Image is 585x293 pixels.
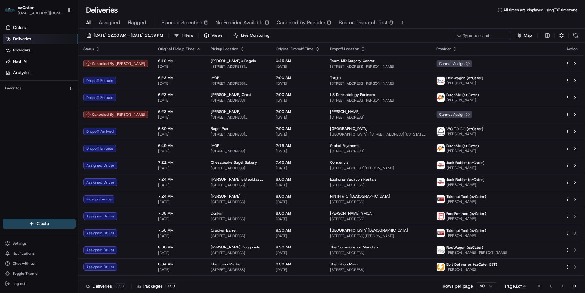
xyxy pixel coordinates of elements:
[13,59,27,64] span: Nash AI
[158,166,201,171] span: [DATE]
[211,33,222,38] span: Views
[107,62,114,69] button: Start new chat
[211,58,256,63] span: [PERSON_NAME]'s Bagels
[339,19,388,26] span: Boston Dispatch Test
[16,40,104,47] input: Clear
[158,81,201,86] span: [DATE]
[3,249,76,258] button: Notifications
[158,183,201,188] span: [DATE]
[211,92,251,97] span: [PERSON_NAME] Crust
[13,70,30,76] span: Analytics
[437,195,445,203] img: w8AST-1LHTqH2U9y-T1wjPW057DPfhVPr_mtwyTN8Nrd0yBsm6DWIBh-yRWziR2vF5tX=w240-h480-rw
[330,132,426,137] span: [GEOGRAPHIC_DATA], [STREET_ADDRESS][US_STATE][US_STATE]
[158,233,201,238] span: [DATE]
[211,216,266,221] span: [STREET_ADDRESS]
[6,6,19,19] img: Nash
[158,194,201,199] span: 7:24 AM
[330,245,378,250] span: The Commons on Meridian
[503,8,577,13] span: All times are displayed using EDT timezone
[330,279,421,284] span: [DEMOGRAPHIC_DATA] of the [GEOGRAPHIC_DATA]
[211,183,266,188] span: [STREET_ADDRESS][PERSON_NAME]
[330,211,372,216] span: [PERSON_NAME] YMCA
[330,228,408,233] span: [GEOGRAPHIC_DATA][DEMOGRAPHIC_DATA]
[83,111,148,118] div: Canceled By [PERSON_NAME]
[436,111,472,118] button: Cannot Assign
[446,160,485,165] span: Jack Rabbit (ezCater)
[276,143,320,148] span: 7:15 AM
[158,228,201,233] span: 7:56 AM
[83,60,148,67] div: Canceled By [PERSON_NAME]
[3,23,78,33] a: Orders
[437,144,445,152] img: fetchme_logo.png
[6,92,11,97] div: 📗
[276,250,320,255] span: [DATE]
[211,75,219,80] span: IHOP
[443,283,473,289] p: Rows per page
[276,46,314,51] span: Original Dropoff Time
[137,283,177,289] div: Packages
[3,45,78,55] a: Providers
[330,262,358,267] span: The Hilton Main
[330,233,426,238] span: [STREET_ADDRESS][PERSON_NAME]
[330,177,376,182] span: Euphoria Vacation Rentals
[241,33,269,38] span: Live Monitoring
[437,127,445,136] img: profile_wctogo_shipday.jpg
[3,269,76,278] button: Toggle Theme
[37,221,49,226] span: Create
[83,31,166,40] button: [DATE] 12:00 AM - [DATE] 11:59 PM
[330,126,368,131] span: [GEOGRAPHIC_DATA]
[276,75,320,80] span: 7:00 AM
[330,183,426,188] span: [STREET_ADDRESS]
[165,283,177,289] div: 199
[505,283,526,289] div: Page 1 of 4
[158,98,201,103] span: [DATE]
[99,19,120,26] span: Assigned
[83,46,94,51] span: Status
[211,81,266,86] span: [STREET_ADDRESS][PERSON_NAME][PERSON_NAME]
[211,177,266,182] span: [PERSON_NAME]'s Breakfast Cafe
[446,126,483,131] span: WC TO GO (ezCater)
[437,161,445,169] img: jack_rabbit_logo.png
[211,115,266,120] span: [STREET_ADDRESS][US_STATE]
[18,11,62,16] button: [EMAIL_ADDRESS][DOMAIN_NAME]
[86,5,118,15] h1: Deliveries
[6,25,114,35] p: Welcome 👋
[566,46,579,51] div: Action
[13,271,38,276] span: Toggle Theme
[211,98,266,103] span: [STREET_ADDRESS]
[330,58,375,63] span: Team MD Surgery Center
[158,132,201,137] span: [DATE]
[276,92,320,97] span: 7:00 AM
[3,239,76,248] button: Settings
[276,81,320,86] span: [DATE]
[158,262,201,267] span: 8:04 AM
[13,251,35,256] span: Notifications
[211,46,238,51] span: Pickup Location
[215,19,263,26] span: No Provider Available
[13,47,30,53] span: Providers
[276,109,320,114] span: 7:00 AM
[436,46,451,51] span: Provider
[13,36,31,42] span: Deliveries
[330,46,359,51] span: Dropoff Location
[446,216,486,221] span: [PERSON_NAME]
[446,245,483,250] span: RedWagon (ezCater)
[158,92,201,97] span: 6:23 AM
[171,31,196,40] button: Filters
[158,211,201,216] span: 7:38 AM
[446,250,507,255] span: [PERSON_NAME] [PERSON_NAME]
[211,228,237,233] span: Cracker Barrel
[86,283,126,289] div: Deliveries
[6,60,18,71] img: 1736555255976-a54dd68f-1ca7-489b-9aae-adbdc363a1c4
[446,182,485,187] span: [PERSON_NAME]
[3,83,76,93] div: Favorites
[446,211,486,216] span: FoodFetched (ezCater)
[446,262,497,267] span: Bolt Deliveries (ezCater EST)
[162,19,202,26] span: Planned Selection
[446,148,479,153] span: [PERSON_NAME]
[158,250,201,255] span: [DATE]
[211,194,241,199] span: [PERSON_NAME]
[437,246,445,254] img: time_to_eat_nevada_logo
